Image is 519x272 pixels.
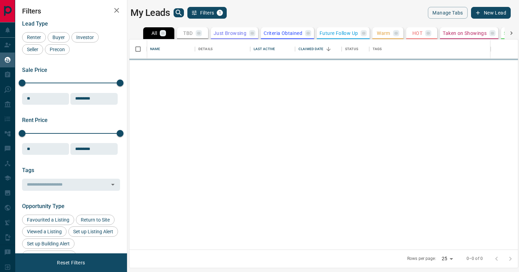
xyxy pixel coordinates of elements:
button: Manage Tabs [428,7,467,19]
button: Filters1 [187,7,227,19]
button: search button [174,8,184,17]
div: Name [147,39,195,59]
span: Sale Price [22,67,47,73]
div: Buyer [48,32,70,43]
span: Return to Site [78,217,112,223]
span: Lead Type [22,20,48,27]
div: Favourited a Listing [22,215,74,225]
div: Claimed Date [298,39,324,59]
span: Buyer [50,35,67,40]
h2: Filters [22,7,120,15]
div: Status [342,39,369,59]
span: Rent Price [22,117,48,123]
button: New Lead [471,7,511,19]
div: Status [345,39,358,59]
span: 1 [217,10,222,15]
span: Seller [25,47,41,52]
div: Seller [22,44,43,55]
p: Just Browsing [214,31,246,36]
div: Renter [22,32,46,43]
p: Rows per page: [407,256,436,262]
p: Warm [377,31,390,36]
p: Taken on Showings [443,31,487,36]
span: Viewed a Listing [25,229,64,234]
div: Last Active [250,39,295,59]
div: Reactivated Account [22,251,76,261]
div: 25 [439,254,456,264]
p: TBD [183,31,193,36]
div: Precon [45,44,70,55]
span: Precon [47,47,67,52]
p: All [151,31,157,36]
div: Investor [71,32,99,43]
div: Return to Site [76,215,115,225]
span: Renter [25,35,43,40]
div: Set up Building Alert [22,238,75,249]
div: Set up Listing Alert [68,226,118,237]
div: Tags [373,39,382,59]
div: Viewed a Listing [22,226,67,237]
button: Sort [324,44,333,54]
span: Tags [22,167,34,173]
span: Opportunity Type [22,203,65,209]
h1: My Leads [130,7,170,18]
div: Details [198,39,213,59]
div: Claimed Date [295,39,342,59]
p: HOT [412,31,422,36]
span: Favourited a Listing [25,217,72,223]
span: Set up Listing Alert [71,229,116,234]
p: Future Follow Up [320,31,358,36]
div: Name [150,39,160,59]
p: Criteria Obtained [264,31,302,36]
div: Last Active [254,39,275,59]
button: Open [108,180,118,189]
div: Tags [369,39,491,59]
span: Set up Building Alert [25,241,72,246]
span: Reactivated Account [25,253,74,259]
p: 0–0 of 0 [467,256,483,262]
div: Details [195,39,250,59]
span: Investor [74,35,96,40]
button: Reset Filters [52,257,89,269]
